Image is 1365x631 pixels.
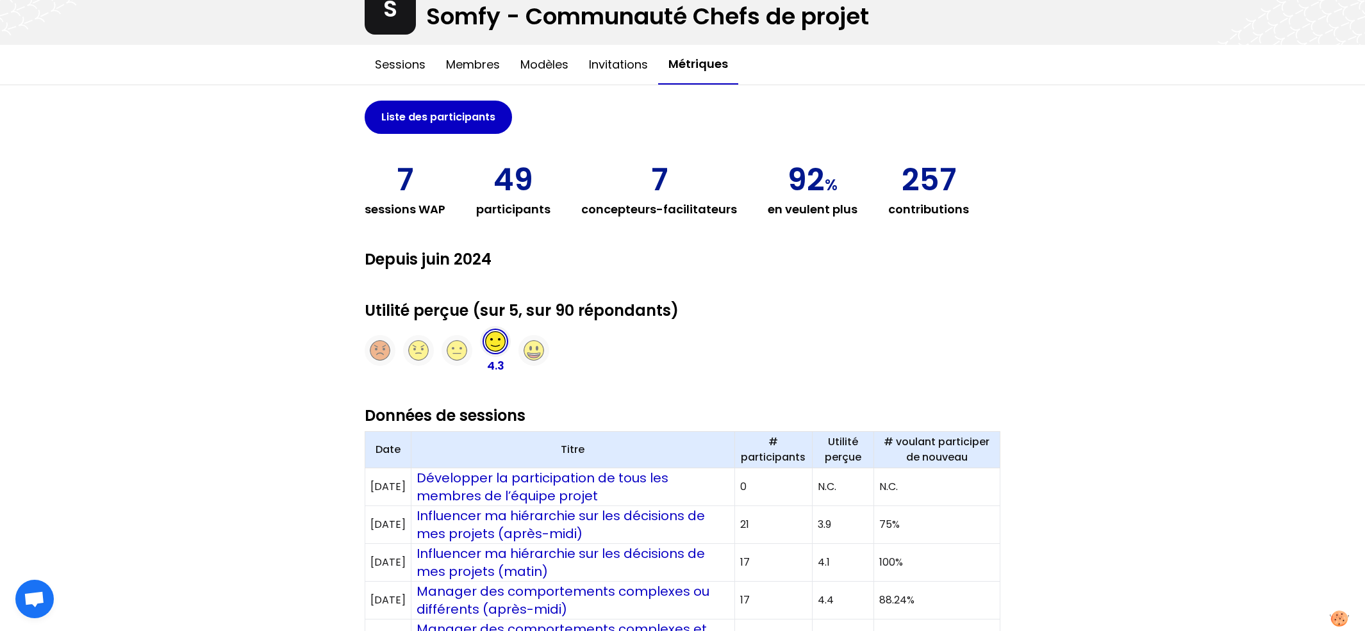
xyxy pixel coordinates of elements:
p: 4.3 [487,357,504,375]
p: 7 [397,165,413,195]
span: % [825,174,838,195]
p: 7 [651,165,668,195]
h3: en veulent plus [768,201,857,218]
td: [DATE] [365,582,411,619]
td: 3.9 [812,506,873,544]
button: Membres [436,45,510,84]
h3: concepteurs-facilitateurs [581,201,737,218]
a: Manager des comportements complexes ou différents (après-midi) [417,582,713,618]
a: Développer la participation de tous les membres de l’équipe projet [417,469,672,505]
td: 88.24% [873,582,1000,619]
h3: sessions WAP [365,201,445,218]
th: Date [365,432,411,468]
td: [DATE] [365,506,411,544]
h3: contributions [888,201,969,218]
td: 100% [873,544,1000,582]
button: Modèles [510,45,579,84]
div: Ouvrir le chat [15,580,54,618]
td: [DATE] [365,468,411,506]
td: 21 [734,506,812,544]
th: # voulant participer de nouveau [873,432,1000,468]
td: [DATE] [365,544,411,582]
th: Titre [411,432,735,468]
h2: Depuis juin 2024 [365,249,1000,270]
h2: Utilité perçue (sur 5, sur 90 répondants) [365,300,1000,321]
td: N.C. [812,468,873,506]
button: Invitations [579,45,658,84]
th: # participants [734,432,812,468]
button: Métriques [658,45,738,85]
td: 75% [873,506,1000,544]
p: 49 [493,165,533,195]
h3: participants [476,201,550,218]
a: Influencer ma hiérarchie sur les décisions de mes projets (après-midi) [417,507,708,543]
td: 17 [734,582,812,619]
td: 4.1 [812,544,873,582]
h2: Données de sessions [365,406,1000,426]
td: 4.4 [812,582,873,619]
button: Liste des participants [365,101,512,134]
td: N.C. [873,468,1000,506]
td: 17 [734,544,812,582]
button: Sessions [365,45,436,84]
p: 257 [902,165,956,195]
th: Utilité perçue [812,432,873,468]
td: 0 [734,468,812,506]
a: Influencer ma hiérarchie sur les décisions de mes projets (matin) [417,545,708,580]
p: 92 [788,165,838,195]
